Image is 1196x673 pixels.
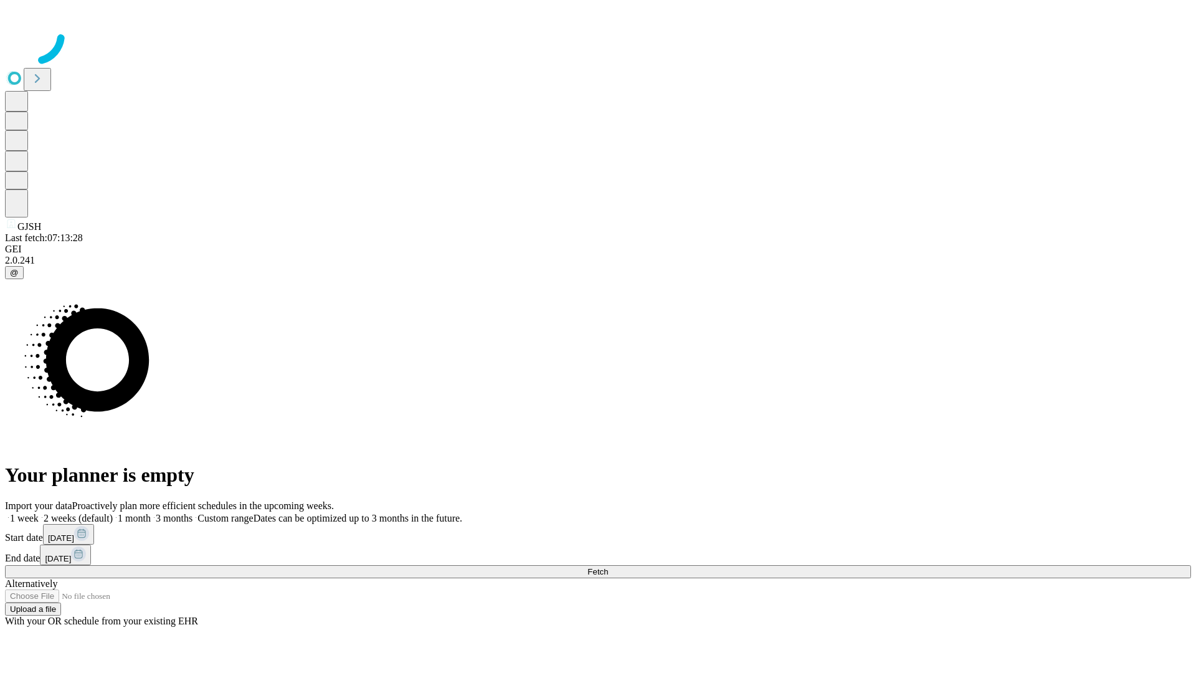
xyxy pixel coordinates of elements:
[5,603,61,616] button: Upload a file
[5,565,1191,578] button: Fetch
[5,232,83,243] span: Last fetch: 07:13:28
[5,266,24,279] button: @
[48,533,74,543] span: [DATE]
[5,524,1191,545] div: Start date
[5,244,1191,255] div: GEI
[5,578,57,589] span: Alternatively
[156,513,192,523] span: 3 months
[5,616,198,626] span: With your OR schedule from your existing EHR
[5,500,72,511] span: Import your data
[72,500,334,511] span: Proactively plan more efficient schedules in the upcoming weeks.
[44,513,113,523] span: 2 weeks (default)
[43,524,94,545] button: [DATE]
[5,464,1191,487] h1: Your planner is empty
[254,513,462,523] span: Dates can be optimized up to 3 months in the future.
[587,567,608,576] span: Fetch
[10,268,19,277] span: @
[118,513,151,523] span: 1 month
[45,554,71,563] span: [DATE]
[5,545,1191,565] div: End date
[10,513,39,523] span: 1 week
[5,255,1191,266] div: 2.0.241
[40,545,91,565] button: [DATE]
[17,221,41,232] span: GJSH
[197,513,253,523] span: Custom range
